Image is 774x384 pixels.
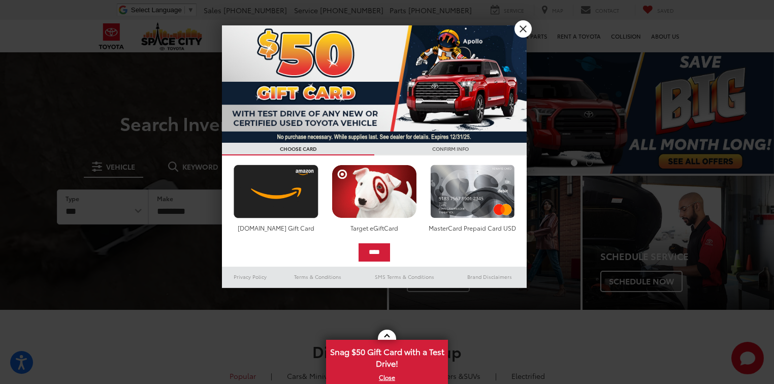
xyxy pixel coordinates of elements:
[453,271,527,283] a: Brand Disclaimers
[428,223,518,232] div: MasterCard Prepaid Card USD
[374,143,527,155] h3: CONFIRM INFO
[222,143,374,155] h3: CHOOSE CARD
[222,271,279,283] a: Privacy Policy
[329,223,419,232] div: Target eGiftCard
[231,223,321,232] div: [DOMAIN_NAME] Gift Card
[329,165,419,218] img: targetcard.png
[222,25,527,143] img: 53411_top_152338.jpg
[428,165,518,218] img: mastercard.png
[327,341,447,372] span: Snag $50 Gift Card with a Test Drive!
[231,165,321,218] img: amazoncard.png
[279,271,357,283] a: Terms & Conditions
[357,271,453,283] a: SMS Terms & Conditions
